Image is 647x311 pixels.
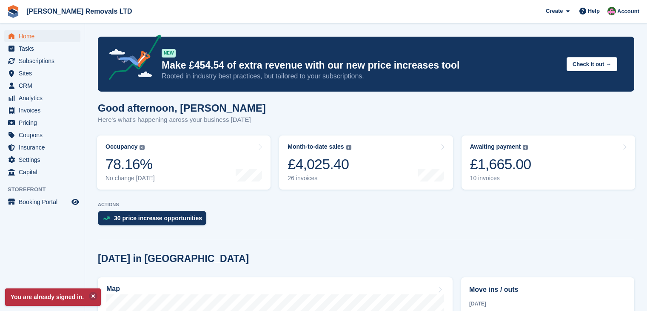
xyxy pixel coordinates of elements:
div: £1,665.00 [470,155,531,173]
div: [DATE] [469,300,626,308]
span: Coupons [19,129,70,141]
a: menu [4,43,80,55]
a: menu [4,80,80,92]
span: Home [19,30,70,42]
a: menu [4,55,80,67]
a: Awaiting payment £1,665.00 10 invoices [462,135,635,190]
p: You are already signed in. [5,288,101,306]
img: icon-info-grey-7440780725fd019a000dd9b08b2336e03edf1995a4989e88bcd33f0948082b44.svg [346,145,351,150]
span: Sites [19,67,70,79]
img: price-adjustments-announcement-icon-8257ccfd72463d97f412b2fc003d46551f7dbcb40ab6d574587a9cd5c0d94... [102,35,161,83]
div: 78.16% [105,155,155,173]
h2: Map [106,285,120,293]
a: Occupancy 78.16% No change [DATE] [97,135,271,190]
span: Subscriptions [19,55,70,67]
span: Tasks [19,43,70,55]
img: icon-info-grey-7440780725fd019a000dd9b08b2336e03edf1995a4989e88bcd33f0948082b44.svg [140,145,145,150]
span: Invoices [19,104,70,116]
a: menu [4,67,80,79]
div: Occupancy [105,143,137,150]
h2: [DATE] in [GEOGRAPHIC_DATA] [98,253,249,265]
a: [PERSON_NAME] Removals LTD [23,4,136,18]
a: 30 price increase opportunities [98,211,211,230]
span: CRM [19,80,70,92]
img: price_increase_opportunities-93ffe204e8149a01c8c9dc8f82e8f89637d9d84a8eef4429ea346261dce0b2c0.svg [103,216,110,220]
div: No change [DATE] [105,175,155,182]
a: Month-to-date sales £4,025.40 26 invoices [279,135,453,190]
a: menu [4,30,80,42]
button: Check it out → [567,57,617,71]
span: Insurance [19,141,70,153]
span: Create [546,7,563,15]
a: menu [4,166,80,178]
span: Settings [19,154,70,166]
img: stora-icon-8386f47178a22dfd0bd8f6a31ec36ba5ce8667c1dd55bd0f319d3a0aa187defe.svg [7,5,20,18]
span: Pricing [19,117,70,129]
a: Preview store [70,197,80,207]
div: £4,025.40 [288,155,351,173]
span: Account [617,7,639,16]
p: Here's what's happening across your business [DATE] [98,115,266,125]
img: icon-info-grey-7440780725fd019a000dd9b08b2336e03edf1995a4989e88bcd33f0948082b44.svg [523,145,528,150]
p: ACTIONS [98,202,634,207]
span: Help [588,7,600,15]
span: Storefront [8,185,85,194]
span: Analytics [19,92,70,104]
span: Capital [19,166,70,178]
div: NEW [162,49,176,58]
span: Booking Portal [19,196,70,208]
a: menu [4,92,80,104]
img: Paul Withers [607,7,616,15]
h2: Move ins / outs [469,285,626,295]
a: menu [4,117,80,129]
div: 10 invoices [470,175,531,182]
a: menu [4,154,80,166]
div: Awaiting payment [470,143,521,150]
a: menu [4,141,80,153]
div: 30 price increase opportunities [114,215,202,222]
div: 26 invoices [288,175,351,182]
a: menu [4,129,80,141]
p: Rooted in industry best practices, but tailored to your subscriptions. [162,72,560,81]
div: Month-to-date sales [288,143,344,150]
a: menu [4,104,80,116]
h1: Good afternoon, [PERSON_NAME] [98,102,266,114]
p: Make £454.54 of extra revenue with our new price increases tool [162,59,560,72]
a: menu [4,196,80,208]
